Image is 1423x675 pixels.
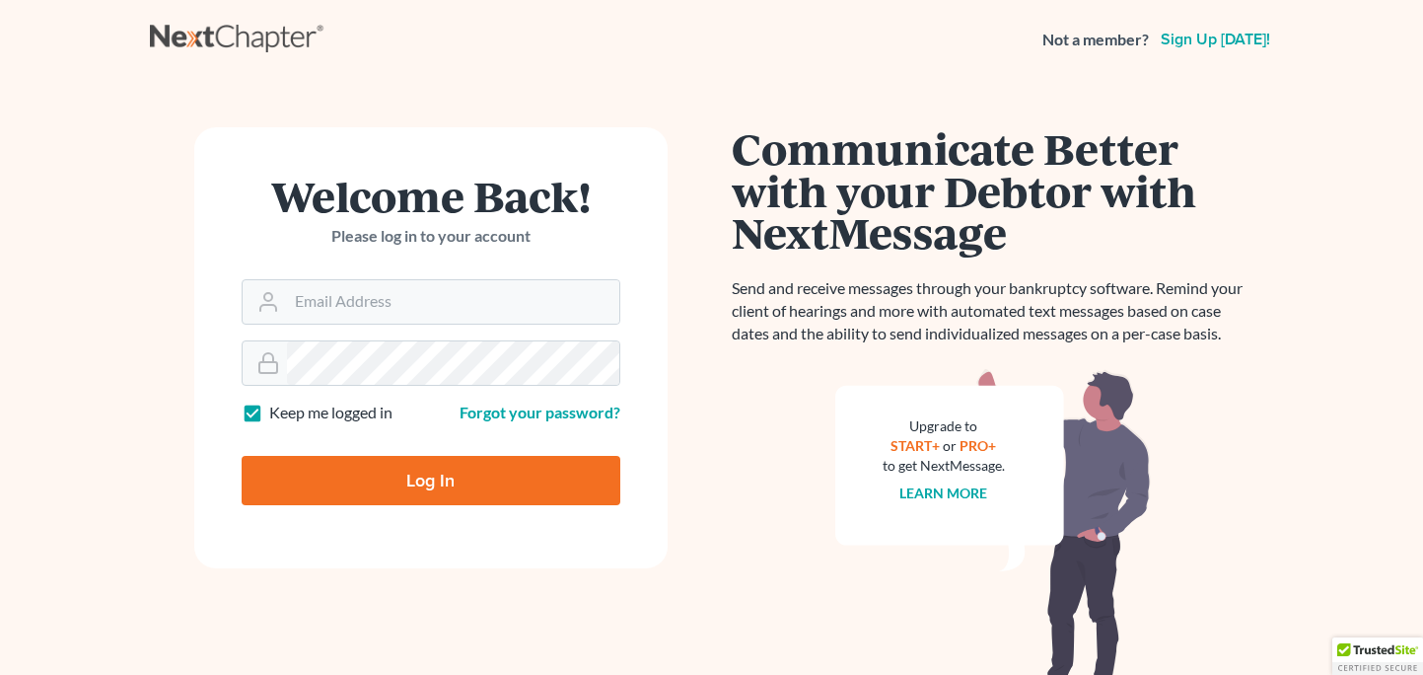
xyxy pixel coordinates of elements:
strong: Not a member? [1042,29,1149,51]
input: Email Address [287,280,619,324]
span: or [943,437,957,454]
div: Upgrade to [883,416,1005,436]
label: Keep me logged in [269,402,392,424]
p: Please log in to your account [242,225,620,248]
a: Learn more [899,485,987,501]
p: Send and receive messages through your bankruptcy software. Remind your client of hearings and mo... [732,277,1254,345]
h1: Communicate Better with your Debtor with NextMessage [732,127,1254,254]
a: Sign up [DATE]! [1157,32,1274,47]
div: to get NextMessage. [883,456,1005,476]
div: TrustedSite Certified [1332,637,1423,675]
a: PRO+ [960,437,996,454]
a: Forgot your password? [460,403,620,421]
input: Log In [242,456,620,505]
a: START+ [890,437,940,454]
h1: Welcome Back! [242,175,620,217]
